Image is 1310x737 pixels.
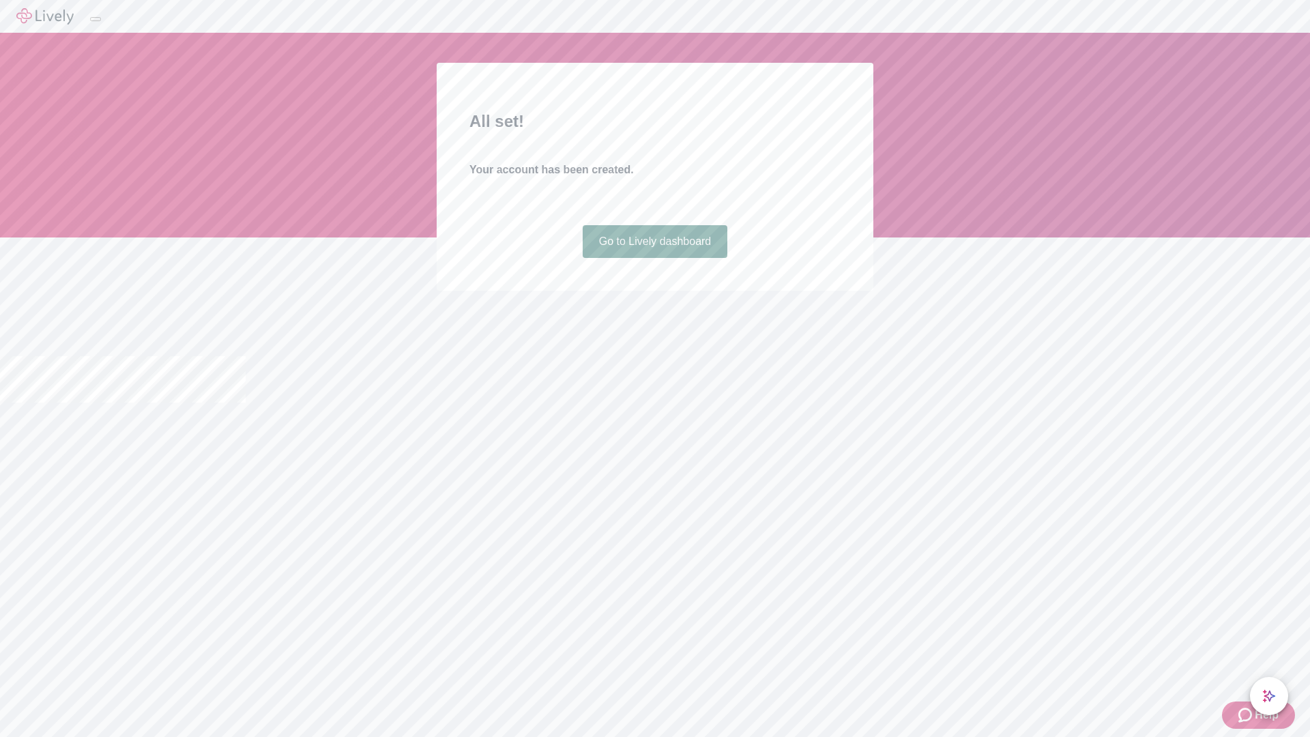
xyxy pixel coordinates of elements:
[1222,702,1295,729] button: Zendesk support iconHelp
[469,162,841,178] h4: Your account has been created.
[90,17,101,21] button: Log out
[1255,707,1279,723] span: Help
[1262,689,1276,703] svg: Lively AI Assistant
[1238,707,1255,723] svg: Zendesk support icon
[469,109,841,134] h2: All set!
[16,8,74,25] img: Lively
[1250,677,1288,715] button: chat
[583,225,728,258] a: Go to Lively dashboard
